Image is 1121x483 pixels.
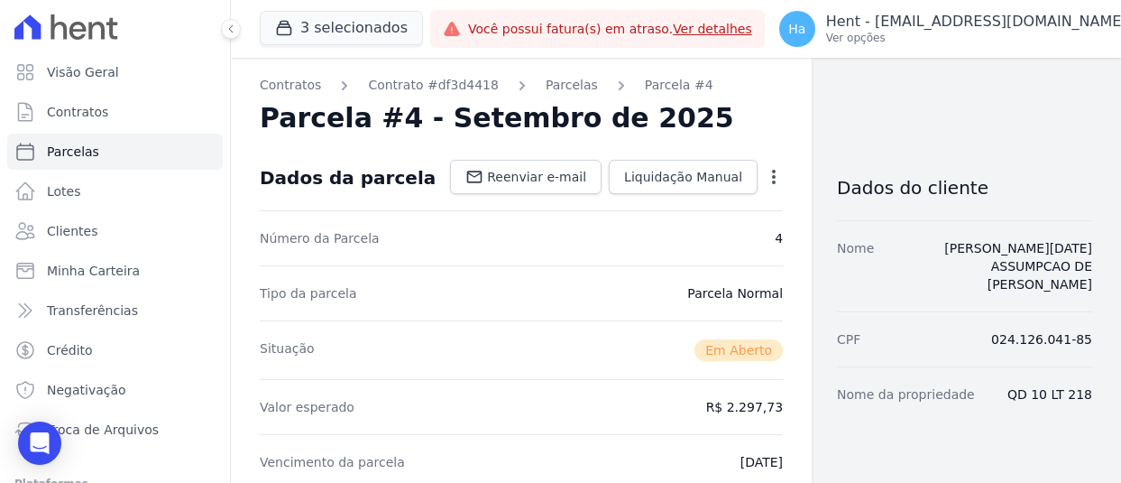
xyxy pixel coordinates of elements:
[468,20,752,39] span: Você possui fatura(s) em atraso.
[694,339,783,361] span: Em Aberto
[260,284,357,302] dt: Tipo da parcela
[47,143,99,161] span: Parcelas
[260,11,423,45] button: 3 selecionados
[47,302,138,320] span: Transferências
[450,160,602,194] a: Reenviar e-mail
[260,339,315,361] dt: Situação
[47,341,93,359] span: Crédito
[7,213,223,249] a: Clientes
[645,76,713,95] a: Parcela #4
[47,63,119,81] span: Visão Geral
[47,103,108,121] span: Contratos
[47,182,81,200] span: Lotes
[837,330,860,348] dt: CPF
[673,22,752,36] a: Ver detalhes
[47,421,159,439] span: Troca de Arquivos
[260,76,783,95] nav: Breadcrumb
[7,372,223,408] a: Negativação
[775,229,783,247] dd: 4
[788,23,805,35] span: Ha
[706,398,783,416] dd: R$ 2.297,73
[47,222,97,240] span: Clientes
[368,76,499,95] a: Contrato #df3d4418
[740,453,783,471] dd: [DATE]
[7,253,223,289] a: Minha Carteira
[7,332,223,368] a: Crédito
[7,173,223,209] a: Lotes
[7,54,223,90] a: Visão Geral
[1007,385,1092,404] dd: QD 10 LT 218
[687,284,783,302] dd: Parcela Normal
[837,385,975,404] dt: Nome da propriedade
[944,241,1092,292] a: [PERSON_NAME][DATE] ASSUMPCAO DE [PERSON_NAME]
[260,229,380,247] dt: Número da Parcela
[546,76,598,95] a: Parcelas
[260,398,354,416] dt: Valor esperado
[47,381,126,399] span: Negativação
[260,102,734,135] h2: Parcela #4 - Setembro de 2025
[624,168,742,186] span: Liquidação Manual
[260,453,405,471] dt: Vencimento da parcela
[487,168,586,186] span: Reenviar e-mail
[47,262,140,280] span: Minha Carteira
[260,76,321,95] a: Contratos
[7,94,223,130] a: Contratos
[7,293,223,329] a: Transferências
[837,239,874,293] dt: Nome
[260,167,436,189] div: Dados da parcela
[609,160,758,194] a: Liquidação Manual
[837,177,1092,199] h3: Dados do cliente
[7,134,223,170] a: Parcelas
[991,330,1092,348] dd: 024.126.041-85
[7,412,223,448] a: Troca de Arquivos
[18,422,61,465] div: Open Intercom Messenger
